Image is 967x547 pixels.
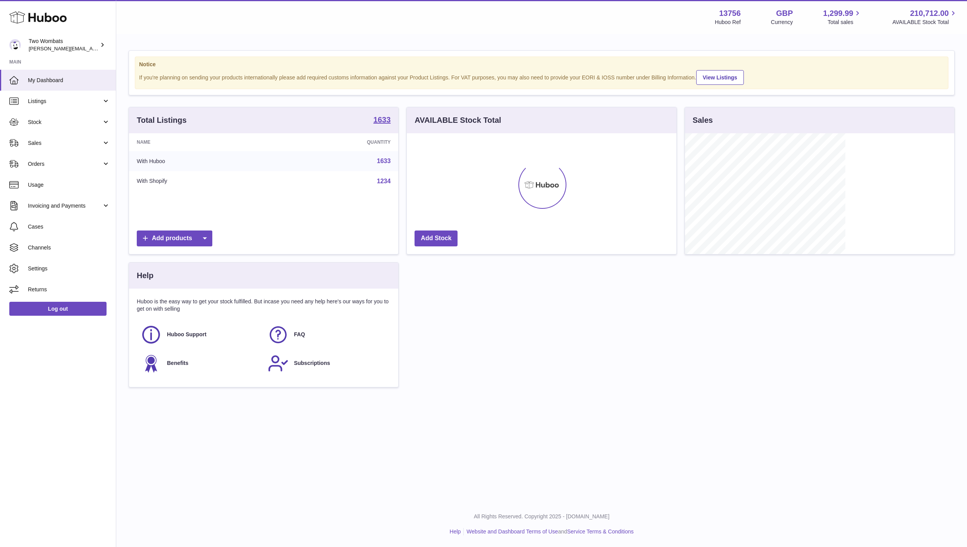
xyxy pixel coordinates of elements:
div: Currency [771,19,793,26]
strong: 1633 [373,116,391,124]
span: FAQ [294,331,305,338]
a: Add Stock [415,230,458,246]
a: 1234 [377,178,391,184]
td: With Shopify [129,171,274,191]
img: alan@twowombats.com [9,39,21,51]
th: Name [129,133,274,151]
p: Huboo is the easy way to get your stock fulfilled. But incase you need any help here's our ways f... [137,298,391,313]
span: [PERSON_NAME][EMAIL_ADDRESS][DOMAIN_NAME] [29,45,155,52]
h3: Sales [693,115,713,126]
span: Benefits [167,360,188,367]
h3: Total Listings [137,115,187,126]
div: If you're planning on sending your products internationally please add required customs informati... [139,69,944,85]
strong: Notice [139,61,944,68]
a: View Listings [696,70,744,85]
span: 210,712.00 [910,8,949,19]
div: Two Wombats [29,38,98,52]
td: With Huboo [129,151,274,171]
li: and [464,528,633,535]
span: My Dashboard [28,77,110,84]
p: All Rights Reserved. Copyright 2025 - [DOMAIN_NAME] [122,513,961,520]
strong: 13756 [719,8,741,19]
a: Add products [137,230,212,246]
a: Website and Dashboard Terms of Use [466,528,558,535]
th: Quantity [274,133,398,151]
a: Service Terms & Conditions [567,528,634,535]
a: 1,299.99 Total sales [823,8,862,26]
a: Benefits [141,353,260,374]
span: Channels [28,244,110,251]
span: Total sales [828,19,862,26]
a: FAQ [268,324,387,345]
div: Huboo Ref [715,19,741,26]
h3: AVAILABLE Stock Total [415,115,501,126]
span: Sales [28,139,102,147]
a: 210,712.00 AVAILABLE Stock Total [892,8,958,26]
span: Usage [28,181,110,189]
span: Stock [28,119,102,126]
strong: GBP [776,8,793,19]
span: Invoicing and Payments [28,202,102,210]
span: Settings [28,265,110,272]
a: Log out [9,302,107,316]
h3: Help [137,270,153,281]
a: Help [450,528,461,535]
a: Subscriptions [268,353,387,374]
span: Cases [28,223,110,230]
span: Subscriptions [294,360,330,367]
span: 1,299.99 [823,8,853,19]
span: AVAILABLE Stock Total [892,19,958,26]
a: Huboo Support [141,324,260,345]
span: Orders [28,160,102,168]
a: 1633 [377,158,391,164]
span: Listings [28,98,102,105]
span: Returns [28,286,110,293]
a: 1633 [373,116,391,125]
span: Huboo Support [167,331,206,338]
